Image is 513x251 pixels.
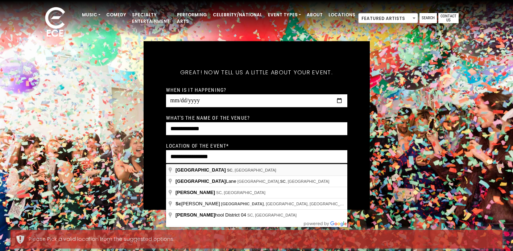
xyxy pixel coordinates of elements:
[359,13,418,24] span: Featured Artists
[221,202,264,206] span: [GEOGRAPHIC_DATA]
[129,9,174,28] a: Specialty Entertainment
[265,9,304,21] a: Event Types
[174,9,210,28] a: Performing Arts
[175,201,181,206] span: Sc
[175,190,215,195] span: [PERSON_NAME]
[175,167,226,173] span: [GEOGRAPHIC_DATA]
[175,212,215,218] span: [PERSON_NAME]
[175,212,247,218] span: hool District 04
[326,9,358,21] a: Locations
[29,235,497,243] div: Please Pick a valid location from the suggested options.
[227,168,232,172] span: SC
[438,13,459,23] a: Contact Us
[175,178,226,184] span: [GEOGRAPHIC_DATA]
[103,9,129,21] a: Comedy
[37,5,73,40] img: ece_new_logo_whitev2-1.png
[221,202,351,206] span: , [GEOGRAPHIC_DATA], [GEOGRAPHIC_DATA]
[166,87,227,93] label: When is it happening?
[166,143,229,149] label: Location of the event
[79,9,103,21] a: Music
[358,13,418,23] span: Featured Artists
[280,179,285,184] span: SC
[237,179,329,184] span: [GEOGRAPHIC_DATA], , [GEOGRAPHIC_DATA]
[304,9,326,21] a: About
[247,213,297,217] span: SC, [GEOGRAPHIC_DATA]
[166,115,250,121] label: What's the name of the venue?
[175,178,237,184] span: Lane
[175,201,221,206] span: [PERSON_NAME]
[166,59,347,86] h5: Great! Now tell us a little about your event.
[227,168,276,172] span: , [GEOGRAPHIC_DATA]
[419,13,437,23] a: Search
[210,9,265,21] a: Celebrity/National
[216,190,265,195] span: SC, [GEOGRAPHIC_DATA]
